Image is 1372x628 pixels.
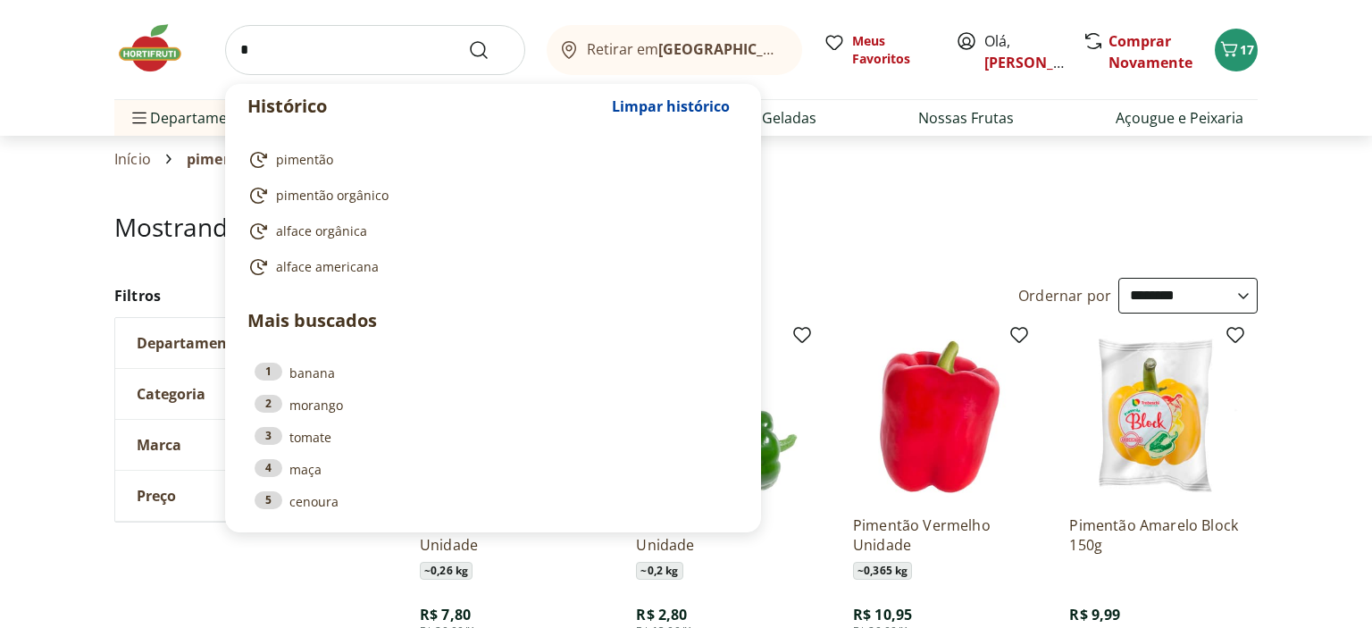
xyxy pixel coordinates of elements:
[247,94,603,119] p: Histórico
[853,605,912,624] span: R$ 10,95
[1240,41,1254,58] span: 17
[255,363,732,382] a: 1banana
[612,99,730,113] span: Limpar histórico
[547,25,802,75] button: Retirar em[GEOGRAPHIC_DATA]/[GEOGRAPHIC_DATA]
[137,436,181,454] span: Marca
[276,222,367,240] span: alface orgânica
[636,515,806,555] a: Pimentão Verde Unidade
[247,221,732,242] a: alface orgânica
[1069,331,1239,501] img: Pimentão Amarelo Block 150g
[255,459,732,479] a: 4maça
[1108,31,1192,72] a: Comprar Novamente
[1069,515,1239,555] a: Pimentão Amarelo Block 150g
[247,256,732,278] a: alface americana
[468,39,511,61] button: Submit Search
[255,395,732,414] a: 2morango
[853,331,1023,501] img: Pimentão Vermelho Unidade
[114,213,1258,241] h1: Mostrando resultados para:
[853,515,1023,555] a: Pimentão Vermelho Unidade
[587,41,784,57] span: Retirar em
[420,605,471,624] span: R$ 7,80
[984,30,1064,73] span: Olá,
[255,395,282,413] div: 2
[225,25,525,75] input: search
[852,32,934,68] span: Meus Favoritos
[247,185,732,206] a: pimentão orgânico
[276,151,333,169] span: pimentão
[115,318,383,368] button: Departamento
[918,107,1014,129] a: Nossas Frutas
[853,562,912,580] span: ~ 0,365 kg
[636,562,682,580] span: ~ 0,2 kg
[1116,107,1243,129] a: Açougue e Peixaria
[247,149,732,171] a: pimentão
[187,151,257,167] span: pimentão
[420,562,473,580] span: ~ 0,26 kg
[137,385,205,403] span: Categoria
[255,363,282,381] div: 1
[255,491,732,511] a: 5cenoura
[114,278,384,314] h2: Filtros
[255,427,732,447] a: 3tomate
[658,39,959,59] b: [GEOGRAPHIC_DATA]/[GEOGRAPHIC_DATA]
[129,96,150,139] button: Menu
[276,187,389,205] span: pimentão orgânico
[276,258,379,276] span: alface americana
[255,427,282,445] div: 3
[824,32,934,68] a: Meus Favoritos
[1215,29,1258,71] button: Carrinho
[129,96,257,139] span: Departamentos
[255,491,282,509] div: 5
[247,307,739,334] p: Mais buscados
[984,53,1100,72] a: [PERSON_NAME]
[114,21,204,75] img: Hortifruti
[115,369,383,419] button: Categoria
[115,420,383,470] button: Marca
[420,515,590,555] a: Pimentão Amarelo Unidade
[1018,286,1111,306] label: Ordernar por
[114,151,151,167] a: Início
[115,471,383,521] button: Preço
[636,605,687,624] span: R$ 2,80
[1069,605,1120,624] span: R$ 9,99
[137,487,176,505] span: Preço
[255,459,282,477] div: 4
[137,334,242,352] span: Departamento
[603,85,739,128] button: Limpar histórico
